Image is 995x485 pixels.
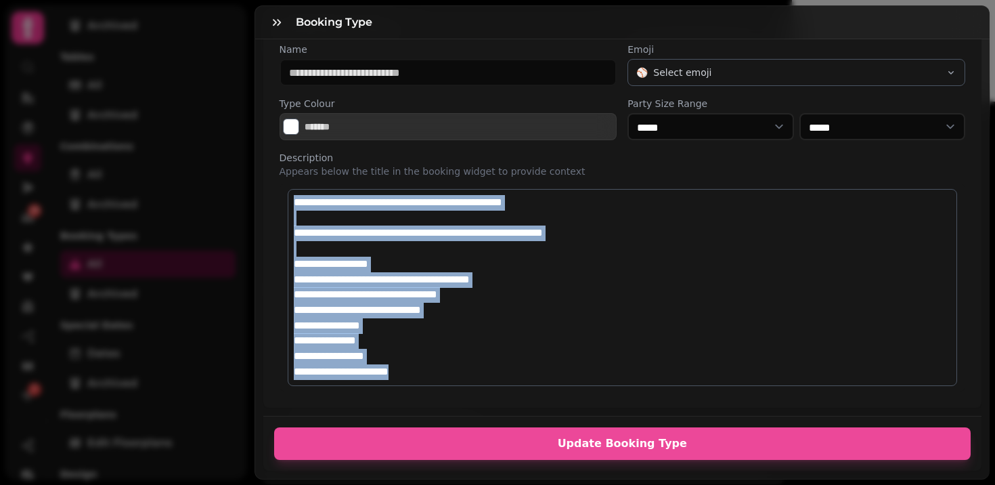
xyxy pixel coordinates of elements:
label: Party Size Range [627,97,965,110]
label: Type Colour [280,97,617,110]
span: ⚾ [636,66,648,79]
p: Appears below the title in the booking widget to provide context [280,165,966,178]
label: Description [280,151,966,165]
button: ⚾Select emoji [627,59,965,86]
div: Select color [280,113,617,140]
label: Emoji [627,43,965,56]
h3: Booking Type [296,14,378,30]
button: Select color [283,119,299,135]
span: Select emoji [653,66,711,79]
span: Update Booking Type [290,438,955,449]
button: Update Booking Type [274,427,971,460]
label: Name [280,43,617,56]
